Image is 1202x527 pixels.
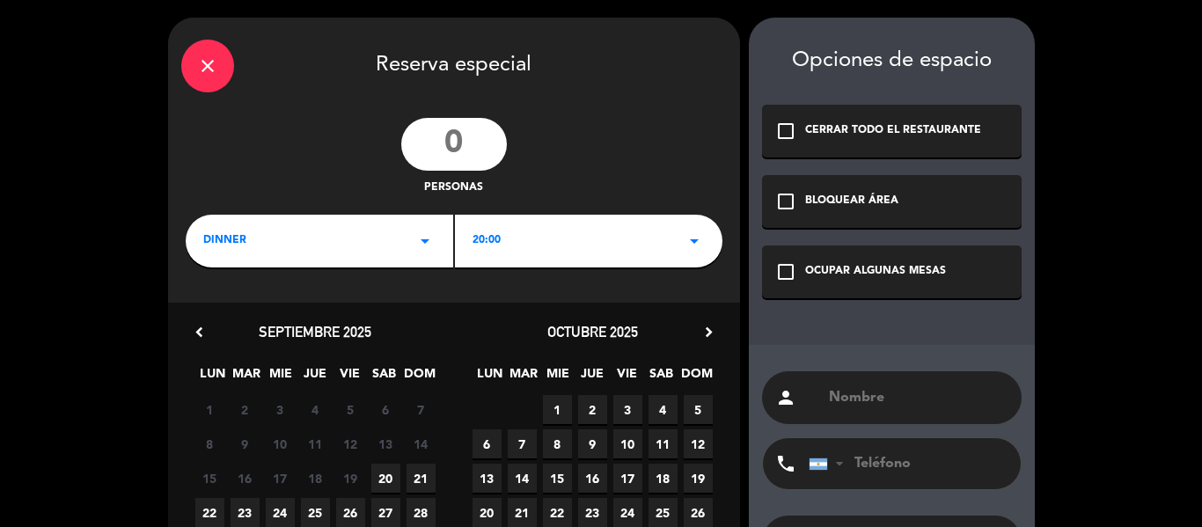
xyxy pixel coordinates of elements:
span: personas [424,179,483,197]
span: 23 [231,498,260,527]
i: chevron_left [190,323,209,341]
span: 20 [371,464,400,493]
span: 13 [473,464,502,493]
span: 1 [543,395,572,424]
span: 6 [473,429,502,458]
input: 0 [401,118,507,171]
span: 26 [684,498,713,527]
span: 3 [266,395,295,424]
span: 11 [301,429,330,458]
span: octubre 2025 [547,323,638,340]
span: 26 [336,498,365,527]
span: MIE [267,363,296,392]
span: 10 [266,429,295,458]
span: LUN [475,363,504,392]
span: 12 [684,429,713,458]
span: 1 [195,395,224,424]
input: Nombre [827,385,1008,410]
span: 22 [543,498,572,527]
span: 5 [684,395,713,424]
span: DINNER [203,232,246,250]
span: 28 [407,498,436,527]
span: 2 [578,395,607,424]
span: 16 [231,464,260,493]
span: 17 [266,464,295,493]
span: 18 [301,464,330,493]
span: 8 [195,429,224,458]
span: 19 [684,464,713,493]
i: chevron_right [700,323,718,341]
span: 4 [301,395,330,424]
i: check_box_outline_blank [775,121,796,142]
span: 10 [613,429,642,458]
span: 15 [543,464,572,493]
div: BLOQUEAR ÁREA [805,193,898,210]
span: 7 [407,395,436,424]
i: check_box_outline_blank [775,261,796,282]
span: 15 [195,464,224,493]
span: 2 [231,395,260,424]
div: OCUPAR ALGUNAS MESAS [805,263,946,281]
span: 7 [508,429,537,458]
span: 24 [266,498,295,527]
span: 21 [508,498,537,527]
span: 22 [195,498,224,527]
i: arrow_drop_down [684,231,705,252]
span: DOM [404,363,433,392]
span: SAB [370,363,399,392]
span: 6 [371,395,400,424]
span: 9 [231,429,260,458]
span: 17 [613,464,642,493]
span: 27 [371,498,400,527]
span: MAR [509,363,539,392]
span: 21 [407,464,436,493]
div: Argentina: +54 [810,439,850,488]
i: phone [775,453,796,474]
span: VIE [335,363,364,392]
span: 3 [613,395,642,424]
i: person [775,387,796,408]
span: 18 [649,464,678,493]
span: 25 [649,498,678,527]
span: septiembre 2025 [259,323,371,340]
span: 11 [649,429,678,458]
div: Reserva especial [168,18,740,109]
i: check_box_outline_blank [775,191,796,212]
span: 9 [578,429,607,458]
span: 5 [336,395,365,424]
span: 12 [336,429,365,458]
span: LUN [198,363,227,392]
span: VIE [612,363,641,392]
span: 23 [578,498,607,527]
span: 20:00 [473,232,501,250]
span: 20 [473,498,502,527]
span: 16 [578,464,607,493]
span: JUE [301,363,330,392]
span: 14 [407,429,436,458]
i: close [197,55,218,77]
div: CERRAR TODO EL RESTAURANTE [805,122,981,140]
span: 4 [649,395,678,424]
span: 24 [613,498,642,527]
input: Teléfono [809,438,1002,489]
span: 25 [301,498,330,527]
span: SAB [647,363,676,392]
span: MIE [544,363,573,392]
i: arrow_drop_down [414,231,436,252]
span: 13 [371,429,400,458]
span: DOM [681,363,710,392]
span: 8 [543,429,572,458]
span: MAR [232,363,261,392]
div: Opciones de espacio [762,48,1022,74]
span: 19 [336,464,365,493]
span: 14 [508,464,537,493]
span: JUE [578,363,607,392]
